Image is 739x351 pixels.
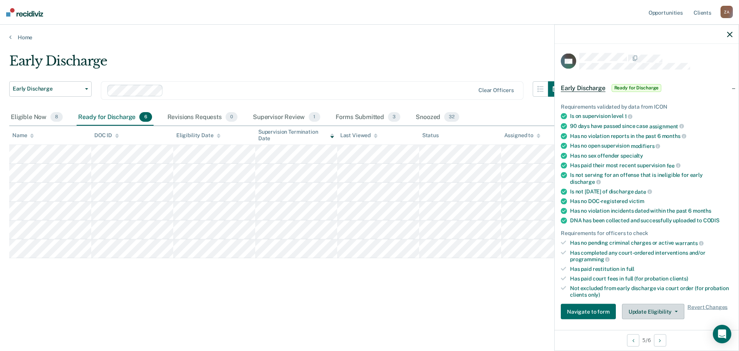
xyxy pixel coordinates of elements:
[13,86,82,92] span: Early Discharge
[629,198,644,204] span: victim
[422,132,439,139] div: Status
[570,256,610,262] span: programming
[570,172,732,185] div: Is not serving for an offense that is ineligible for early
[667,162,680,168] span: fee
[504,132,540,139] div: Assigned to
[561,230,732,237] div: Requirements for officers to check
[561,304,616,319] button: Navigate to form
[627,334,639,346] button: Previous Opportunity
[570,249,732,262] div: Has completed any court-ordered interventions and/or
[561,84,605,92] span: Early Discharge
[570,133,732,139] div: Has no violation reports in the past 6
[612,84,662,92] span: Ready for Discharge
[309,112,320,122] span: 1
[561,103,732,110] div: Requirements validated by data from ICON
[570,217,732,224] div: DNA has been collected and successfully uploaded to
[620,152,643,158] span: specialty
[334,109,402,126] div: Forms Submitted
[570,275,732,282] div: Has paid court fees in full (for probation
[662,133,686,139] span: months
[570,240,732,247] div: Has no pending criminal charges or active
[687,304,727,319] span: Revert Changes
[570,188,732,195] div: Is not [DATE] of discharge
[388,112,400,122] span: 3
[625,113,633,119] span: 1
[570,123,732,130] div: 90 days have passed since case
[693,208,711,214] span: months
[570,152,732,159] div: Has no sex offender
[635,188,652,195] span: date
[570,198,732,205] div: Has no DOC-registered
[226,112,237,122] span: 0
[555,76,739,100] div: Early DischargeReady for Discharge
[50,112,63,122] span: 8
[555,330,739,350] div: 5 / 6
[6,8,43,17] img: Recidiviz
[166,109,239,126] div: Revisions Requests
[9,109,64,126] div: Eligible Now
[478,87,514,94] div: Clear officers
[654,334,666,346] button: Next Opportunity
[570,208,732,214] div: Has no violation incidents dated within the past 6
[570,179,601,185] span: discharge
[713,325,731,343] div: Open Intercom Messenger
[340,132,378,139] div: Last Viewed
[9,34,730,41] a: Home
[414,109,461,126] div: Snoozed
[570,266,732,272] div: Has paid restitution in
[94,132,119,139] div: DOC ID
[444,112,459,122] span: 32
[9,53,563,75] div: Early Discharge
[570,285,732,298] div: Not excluded from early discharge via court order (for probation clients
[12,132,34,139] div: Name
[649,123,684,129] span: assignment
[703,217,719,223] span: CODIS
[626,266,634,272] span: full
[176,132,221,139] div: Eligibility Date
[570,162,732,169] div: Has paid their most recent supervision
[670,275,688,282] span: clients)
[588,291,600,297] span: only)
[570,143,732,149] div: Has no open supervision
[258,129,334,142] div: Supervision Termination Date
[721,6,733,18] div: Z A
[675,240,704,246] span: warrants
[561,304,619,319] a: Navigate to form link
[77,109,153,126] div: Ready for Discharge
[251,109,322,126] div: Supervisor Review
[622,304,684,319] button: Update Eligibility
[631,143,660,149] span: modifiers
[570,113,732,120] div: Is on supervision level
[139,112,152,122] span: 6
